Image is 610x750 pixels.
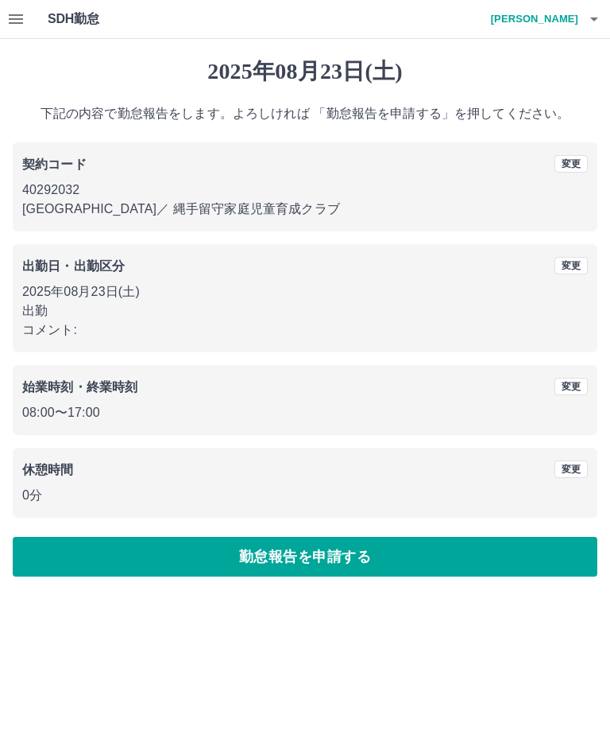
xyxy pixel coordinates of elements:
p: 下記の内容で勤怠報告をします。よろしければ 「勤怠報告を申請する」を押してください。 [13,104,597,123]
button: 勤怠報告を申請する [13,537,597,577]
b: 始業時刻・終業時刻 [22,380,137,394]
b: 休憩時間 [22,463,74,476]
button: 変更 [554,155,588,173]
button: 変更 [554,460,588,478]
b: 出勤日・出勤区分 [22,259,125,273]
p: 0分 [22,486,588,505]
h1: 2025年08月23日(土) [13,58,597,85]
button: 変更 [554,257,588,274]
button: 変更 [554,378,588,395]
p: コメント: [22,321,588,340]
b: 契約コード [22,157,87,171]
p: 40292032 [22,181,588,200]
p: [GEOGRAPHIC_DATA] ／ 縄手留守家庭児童育成クラブ [22,200,588,219]
p: 2025年08月23日(土) [22,282,588,301]
p: 08:00 〜 17:00 [22,403,588,422]
p: 出勤 [22,301,588,321]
